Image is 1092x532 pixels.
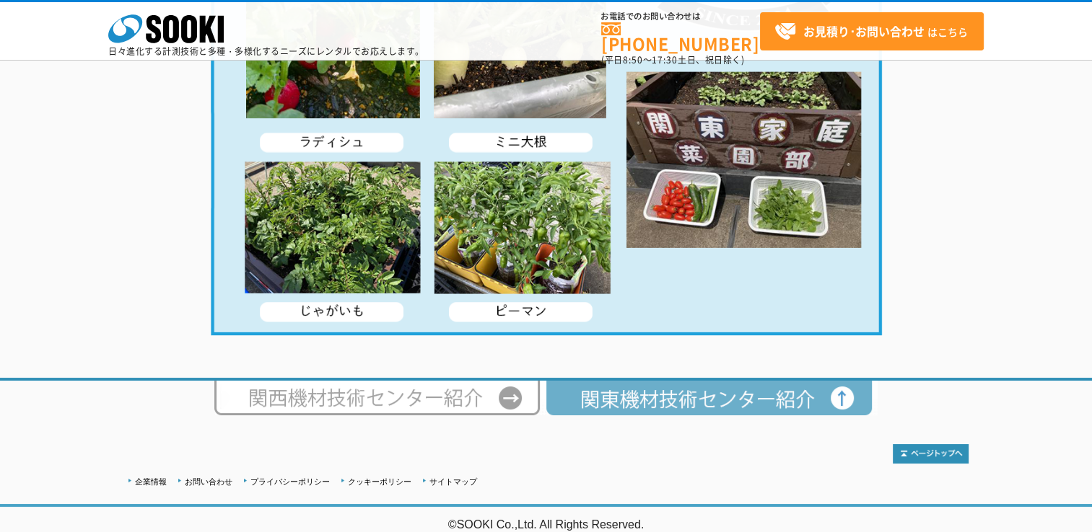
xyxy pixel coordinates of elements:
[348,477,411,486] a: クッキーポリシー
[803,22,925,40] strong: お見積り･お問い合わせ
[429,477,477,486] a: サイトマップ
[601,22,760,52] a: [PHONE_NUMBER]
[623,53,643,66] span: 8:50
[250,477,330,486] a: プライバシーポリシー
[214,381,546,415] img: 西日本テクニカルセンター紹介
[214,402,546,412] a: 西日本テクニカルセンター紹介
[185,477,232,486] a: お問い合わせ
[546,381,878,415] img: 関東機材技術センター紹介
[774,21,968,43] span: はこちら
[546,402,878,412] a: 関東機材技術センター紹介
[652,53,678,66] span: 17:30
[108,47,424,56] p: 日々進化する計測技術と多種・多様化するニーズにレンタルでお応えします。
[135,477,167,486] a: 企業情報
[601,53,744,66] span: (平日 ～ 土日、祝日除く)
[893,444,969,464] img: トップページへ
[601,12,760,21] span: お電話でのお問い合わせは
[760,12,984,50] a: お見積り･お問い合わせはこちら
